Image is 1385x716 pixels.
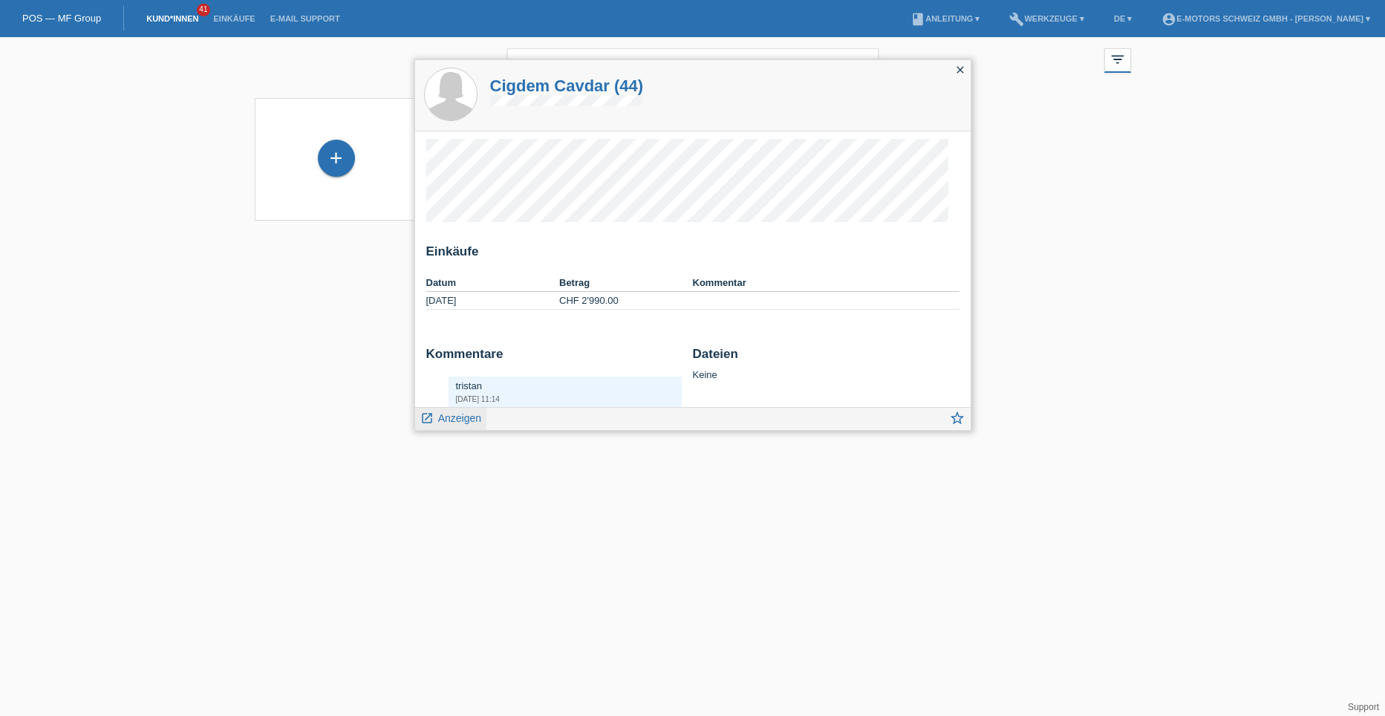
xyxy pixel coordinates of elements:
div: Keine [693,347,959,380]
a: POS — MF Group [22,13,101,24]
a: account_circleE-Motors Schweiz GmbH - [PERSON_NAME] ▾ [1154,14,1378,23]
i: launch [420,411,434,425]
i: close [853,56,871,74]
div: tristan [456,380,674,391]
i: account_circle [1161,12,1176,27]
a: buildWerkzeuge ▾ [1002,14,1092,23]
span: 41 [197,4,210,16]
h2: Dateien [693,347,959,369]
a: Cigdem Cavdar (44) [490,77,644,95]
td: [DATE] [426,292,560,310]
th: Kommentar [693,274,959,292]
i: star_border [949,410,965,426]
a: Support [1348,702,1379,712]
a: Kund*innen [139,14,206,23]
a: E-Mail Support [263,14,348,23]
h2: Einkäufe [426,244,959,267]
div: [DATE] 11:14 [456,395,674,403]
a: DE ▾ [1107,14,1139,23]
i: close [954,64,966,76]
h2: Kommentare [426,347,682,369]
a: star_border [949,411,965,430]
th: Datum [426,274,560,292]
i: build [1009,12,1024,27]
th: Betrag [559,274,693,292]
i: filter_list [1109,51,1126,68]
td: CHF 2'990.00 [559,292,693,310]
div: Kund*in hinzufügen [319,146,354,171]
a: Einkäufe [206,14,262,23]
a: launch Anzeigen [420,408,482,426]
span: Anzeigen [438,412,481,424]
a: bookAnleitung ▾ [903,14,987,23]
i: book [910,12,925,27]
input: Suche... [507,48,879,83]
